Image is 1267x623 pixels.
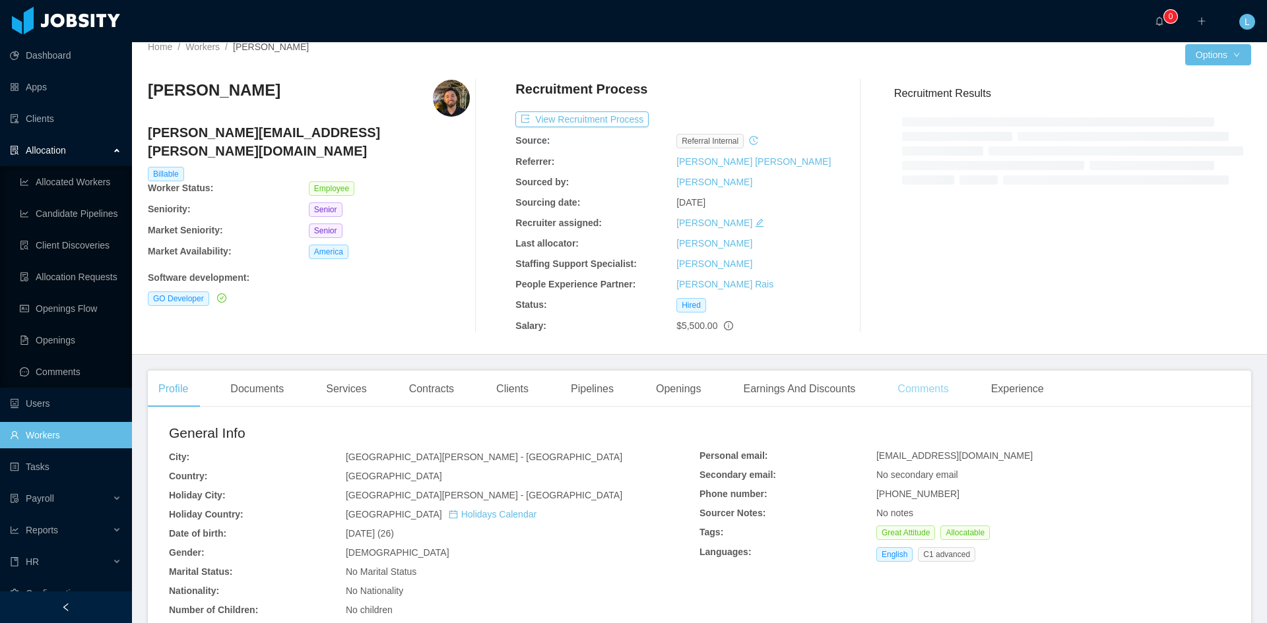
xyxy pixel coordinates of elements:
b: Last allocator: [515,238,579,249]
b: Holiday Country: [169,509,244,519]
b: Referrer: [515,156,554,167]
b: Date of birth: [169,528,226,539]
span: $5,500.00 [676,320,717,331]
div: Clients [486,371,539,407]
i: icon: history [749,136,758,145]
span: [GEOGRAPHIC_DATA] [346,509,536,519]
div: Comments [887,371,959,407]
a: icon: userWorkers [10,422,121,448]
div: Contracts [399,371,465,407]
span: / [178,42,180,52]
b: Sourcer Notes: [699,508,765,518]
i: icon: plus [1197,16,1206,26]
h3: [PERSON_NAME] [148,80,280,101]
button: icon: exportView Recruitment Process [515,111,649,127]
span: [EMAIL_ADDRESS][DOMAIN_NAME] [876,450,1033,461]
b: Market Seniority: [148,225,223,235]
span: No notes [876,508,913,518]
span: Employee [309,181,354,196]
button: Optionsicon: down [1185,44,1251,65]
span: Great Attitude [876,525,935,540]
i: icon: solution [10,146,19,155]
b: City: [169,452,189,462]
b: Personal email: [699,450,768,461]
h2: General Info [169,423,699,444]
b: Phone number: [699,489,767,499]
b: Source: [515,135,550,146]
span: [DATE] [676,197,705,208]
a: icon: exportView Recruitment Process [515,114,649,125]
i: icon: line-chart [10,525,19,535]
a: Workers [185,42,220,52]
span: [GEOGRAPHIC_DATA][PERSON_NAME] - [GEOGRAPHIC_DATA] [346,452,622,462]
span: No secondary email [876,469,958,480]
span: Senior [309,223,342,238]
span: [PERSON_NAME] [233,42,309,52]
b: Marital Status: [169,566,232,577]
a: icon: check-circle [214,293,226,303]
span: [GEOGRAPHIC_DATA][PERSON_NAME] - [GEOGRAPHIC_DATA] [346,490,622,500]
b: Recruiter assigned: [515,218,602,228]
span: Billable [148,167,184,181]
span: GO Developer [148,291,209,306]
b: Salary: [515,320,546,331]
i: icon: calendar [449,510,458,519]
div: Earnings And Discounts [732,371,866,407]
b: Languages: [699,547,752,557]
h4: [PERSON_NAME][EMAIL_ADDRESS][PERSON_NAME][DOMAIN_NAME] [148,123,470,160]
span: info-circle [724,321,733,330]
i: icon: book [10,557,19,566]
a: [PERSON_NAME] [676,218,752,228]
b: Sourced by: [515,177,569,187]
span: / [225,42,228,52]
b: Market Availability: [148,246,232,256]
span: Allocation [26,145,66,156]
div: Profile [148,371,199,407]
span: [PHONE_NUMBER] [876,489,959,499]
b: Worker Status: [148,183,213,193]
a: icon: file-textOpenings [20,327,121,353]
b: Country: [169,471,207,481]
a: icon: appstoreApps [10,74,121,100]
span: America [309,245,348,259]
span: Hired [676,298,706,312]
span: Payroll [26,493,54,504]
a: icon: idcardOpenings Flow [20,295,121,322]
span: Reports [26,525,58,535]
b: Secondary email: [699,469,776,480]
a: [PERSON_NAME] Rais [676,279,773,289]
span: No children [346,605,393,615]
a: icon: calendarHolidays Calendar [449,509,536,519]
span: L [1245,14,1250,30]
span: Allocatable [940,525,990,540]
a: icon: robotUsers [10,390,121,417]
div: Openings [645,371,712,407]
i: icon: edit [755,218,764,227]
h4: Recruitment Process [515,80,647,98]
b: Status: [515,299,546,310]
b: Staffing Support Specialist: [515,258,637,269]
span: [GEOGRAPHIC_DATA] [346,471,442,481]
sup: 0 [1164,10,1177,23]
span: No Nationality [346,585,403,596]
span: No Marital Status [346,566,416,577]
span: Configuration [26,588,81,599]
a: icon: line-chartCandidate Pipelines [20,200,121,227]
b: Tags: [699,527,723,537]
div: Pipelines [560,371,624,407]
i: icon: check-circle [217,293,226,303]
div: Documents [220,371,294,407]
span: HR [26,556,39,567]
a: [PERSON_NAME] [676,177,752,187]
a: icon: pie-chartDashboard [10,42,121,69]
a: Home [148,42,172,52]
h3: Recruitment Results [894,85,1251,102]
b: Sourcing date: [515,197,580,208]
i: icon: setting [10,589,19,598]
img: 0a37315f-28cc-4ee0-9cc8-ec5b66e46985_67ef20f33e05e-400w.png [433,80,470,117]
a: icon: profileTasks [10,454,121,480]
a: [PERSON_NAME] [676,238,752,249]
b: Number of Children: [169,605,258,615]
div: Experience [981,371,1055,407]
a: icon: file-searchClient Discoveries [20,232,121,258]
